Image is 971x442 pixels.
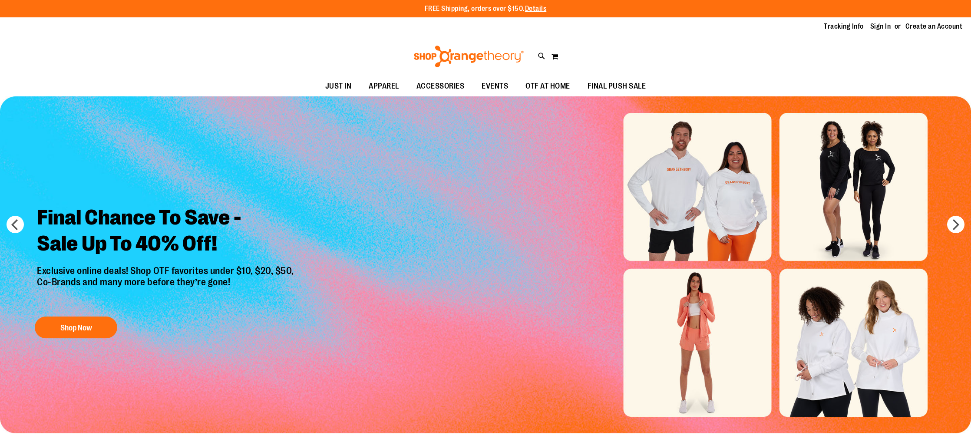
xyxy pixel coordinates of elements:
[425,4,547,14] p: FREE Shipping, orders over $150.
[413,46,525,67] img: Shop Orangetheory
[30,265,303,308] p: Exclusive online deals! Shop OTF favorites under $10, $20, $50, Co-Brands and many more before th...
[35,317,117,338] button: Shop Now
[369,76,399,96] span: APPAREL
[947,216,964,233] button: next
[870,22,891,31] a: Sign In
[416,76,465,96] span: ACCESSORIES
[30,198,303,343] a: Final Chance To Save -Sale Up To 40% Off! Exclusive online deals! Shop OTF favorites under $10, $...
[588,76,646,96] span: FINAL PUSH SALE
[325,76,352,96] span: JUST IN
[905,22,963,31] a: Create an Account
[525,5,547,13] a: Details
[525,76,570,96] span: OTF AT HOME
[408,76,473,96] a: ACCESSORIES
[482,76,508,96] span: EVENTS
[7,216,24,233] button: prev
[360,76,408,96] a: APPAREL
[579,76,655,96] a: FINAL PUSH SALE
[824,22,864,31] a: Tracking Info
[317,76,360,96] a: JUST IN
[30,198,303,265] h2: Final Chance To Save - Sale Up To 40% Off!
[473,76,517,96] a: EVENTS
[517,76,579,96] a: OTF AT HOME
